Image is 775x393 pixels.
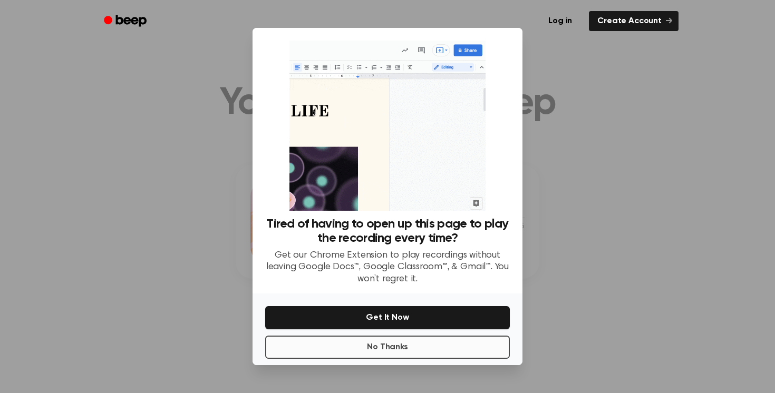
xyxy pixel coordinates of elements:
p: Get our Chrome Extension to play recordings without leaving Google Docs™, Google Classroom™, & Gm... [265,250,510,286]
button: Get It Now [265,306,510,329]
button: No Thanks [265,336,510,359]
a: Log in [538,9,583,33]
h3: Tired of having to open up this page to play the recording every time? [265,217,510,245]
a: Create Account [589,11,679,31]
img: Beep extension in action [289,41,485,211]
a: Beep [96,11,156,32]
